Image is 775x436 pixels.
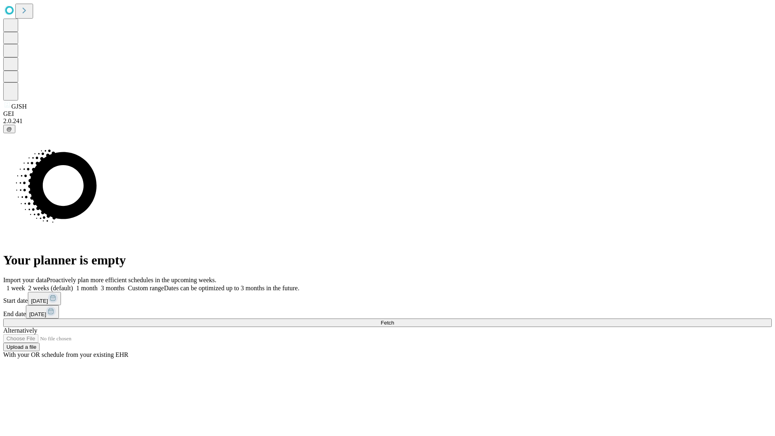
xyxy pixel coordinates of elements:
span: Proactively plan more efficient schedules in the upcoming weeks. [47,277,216,283]
span: [DATE] [29,311,46,317]
button: @ [3,125,15,133]
span: Custom range [128,285,164,291]
button: [DATE] [26,305,59,319]
button: Fetch [3,319,772,327]
button: [DATE] [28,292,61,305]
div: GEI [3,110,772,117]
button: Upload a file [3,343,40,351]
span: Import your data [3,277,47,283]
span: With your OR schedule from your existing EHR [3,351,128,358]
div: End date [3,305,772,319]
span: 2 weeks (default) [28,285,73,291]
span: GJSH [11,103,27,110]
div: Start date [3,292,772,305]
span: @ [6,126,12,132]
span: 3 months [101,285,125,291]
div: 2.0.241 [3,117,772,125]
span: Alternatively [3,327,37,334]
span: 1 week [6,285,25,291]
span: Dates can be optimized up to 3 months in the future. [164,285,299,291]
span: Fetch [381,320,394,326]
span: [DATE] [31,298,48,304]
span: 1 month [76,285,98,291]
h1: Your planner is empty [3,253,772,268]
